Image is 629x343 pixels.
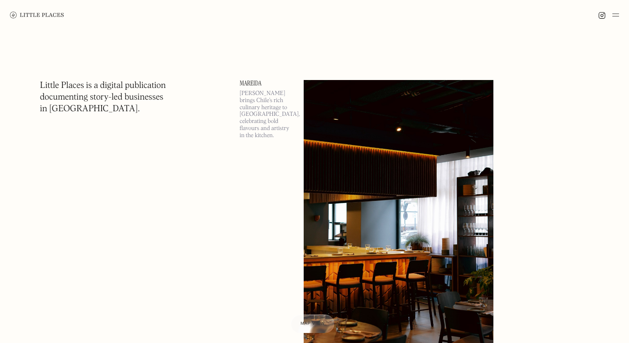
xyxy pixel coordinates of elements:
[240,80,294,87] a: Mareida
[40,80,166,115] h1: Little Places is a digital publication documenting story-led businesses in [GEOGRAPHIC_DATA].
[291,315,335,333] a: Map view
[301,321,325,326] span: Map view
[240,90,294,139] p: [PERSON_NAME] brings Chile’s rich culinary heritage to [GEOGRAPHIC_DATA], celebrating bold flavou...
